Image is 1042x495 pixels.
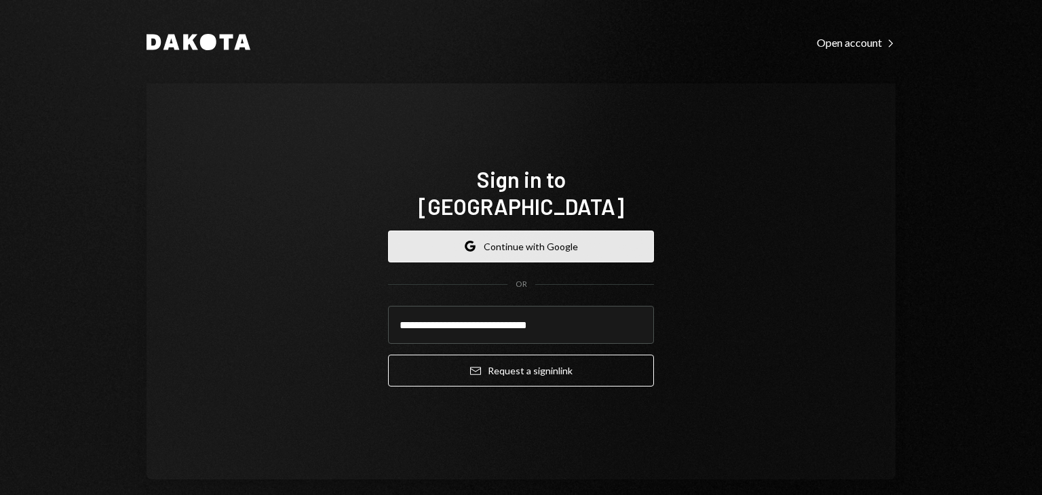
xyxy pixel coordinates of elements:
div: Open account [817,36,895,49]
div: OR [516,279,527,290]
keeper-lock: Open Keeper Popup [627,317,643,333]
a: Open account [817,35,895,49]
button: Continue with Google [388,231,654,262]
h1: Sign in to [GEOGRAPHIC_DATA] [388,165,654,220]
button: Request a signinlink [388,355,654,387]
